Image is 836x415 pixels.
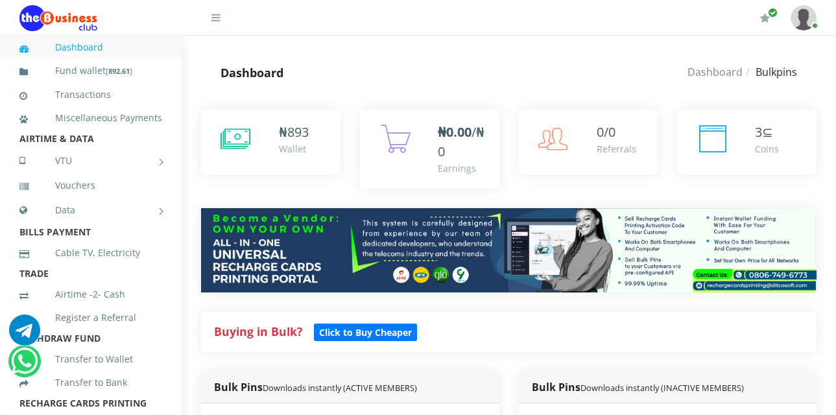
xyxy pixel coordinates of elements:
div: Coins [755,142,779,156]
div: Wallet [279,142,309,156]
a: Transfer to Bank [19,368,162,397]
a: Register a Referral [19,303,162,333]
small: Downloads instantly (INACTIVE MEMBERS) [580,382,744,394]
small: [ ] [106,66,132,76]
strong: Bulk Pins [214,380,417,394]
a: Transactions [19,80,162,110]
small: Downloads instantly (ACTIVE MEMBERS) [263,382,417,394]
div: ₦ [279,123,309,142]
div: Earnings [438,161,486,175]
div: ⊆ [755,123,779,142]
span: Renew/Upgrade Subscription [768,8,778,18]
a: Dashboard [687,65,743,79]
a: Chat for support [11,355,38,377]
img: User [791,5,817,30]
a: 0/0 Referrals [519,110,658,174]
img: multitenant_rcp.png [201,208,817,292]
a: Transfer to Wallet [19,344,162,374]
li: Bulkpins [743,64,797,80]
div: Referrals [597,142,636,156]
a: Cable TV, Electricity [19,238,162,268]
span: /₦0 [438,123,484,160]
strong: Dashboard [221,65,283,80]
a: Dashboard [19,32,162,62]
a: Fund wallet[892.61] [19,56,162,86]
strong: Bulk Pins [532,380,744,394]
strong: Buying in Bulk? [214,324,302,339]
span: 0/0 [597,123,615,141]
b: ₦0.00 [438,123,472,141]
a: Miscellaneous Payments [19,103,162,133]
img: Logo [19,5,97,31]
a: Click to Buy Cheaper [314,324,417,339]
a: Chat for support [9,324,40,346]
b: 892.61 [108,66,130,76]
a: VTU [19,145,162,177]
a: Data [19,194,162,226]
span: 893 [287,123,309,141]
a: ₦0.00/₦0 Earnings [360,110,499,189]
span: 3 [755,123,762,141]
a: ₦893 Wallet [201,110,340,174]
a: Airtime -2- Cash [19,279,162,309]
i: Renew/Upgrade Subscription [760,13,770,23]
a: Vouchers [19,171,162,200]
b: Click to Buy Cheaper [319,326,412,338]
